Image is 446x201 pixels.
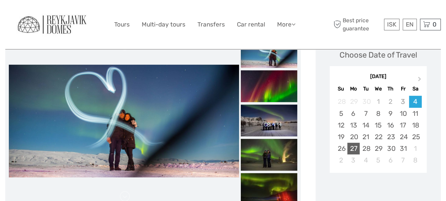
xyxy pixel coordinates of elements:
[347,143,360,154] div: Choose Monday, October 27th, 2025
[241,139,297,171] img: 49c926485c3844e6850f23fb003c44cb_slider_thumbnail.jpeg
[360,96,372,107] div: Not available Tuesday, September 30th, 2025
[397,131,409,143] div: Choose Friday, October 24th, 2025
[409,154,421,166] div: Choose Saturday, November 8th, 2025
[397,154,409,166] div: Choose Friday, November 7th, 2025
[372,108,384,119] div: Choose Wednesday, October 8th, 2025
[397,143,409,154] div: Choose Friday, October 31st, 2025
[409,143,421,154] div: Choose Saturday, November 1st, 2025
[330,73,427,81] div: [DATE]
[397,108,409,119] div: Choose Friday, October 10th, 2025
[397,119,409,131] div: Choose Friday, October 17th, 2025
[409,96,421,107] div: Choose Saturday, October 4th, 2025
[403,19,417,30] div: EN
[347,96,360,107] div: Not available Monday, September 29th, 2025
[237,19,265,30] a: Car rental
[384,84,397,94] div: Th
[142,19,185,30] a: Multi-day tours
[335,96,347,107] div: Not available Sunday, September 28th, 2025
[372,84,384,94] div: We
[241,36,297,68] img: a1eac111b79642e2830b2e46a0be16c9_slider_thumbnail.jpeg
[387,21,396,28] span: ISK
[372,131,384,143] div: Choose Wednesday, October 22nd, 2025
[9,65,239,178] img: a1eac111b79642e2830b2e46a0be16c9_main_slider.jpeg
[415,75,426,86] button: Next Month
[397,96,409,107] div: Not available Friday, October 3rd, 2025
[360,119,372,131] div: Choose Tuesday, October 14th, 2025
[360,154,372,166] div: Choose Tuesday, November 4th, 2025
[384,119,397,131] div: Choose Thursday, October 16th, 2025
[360,108,372,119] div: Choose Tuesday, October 7th, 2025
[241,70,297,102] img: cfb6b7e3b1014cb181fc5fbe67d732d0_slider_thumbnail.jpeg
[332,96,424,166] div: month 2025-10
[409,108,421,119] div: Choose Saturday, October 11th, 2025
[347,154,360,166] div: Choose Monday, November 3rd, 2025
[197,19,225,30] a: Transfers
[347,108,360,119] div: Choose Monday, October 6th, 2025
[384,131,397,143] div: Choose Thursday, October 23rd, 2025
[360,143,372,154] div: Choose Tuesday, October 28th, 2025
[340,49,417,60] div: Choose Date of Travel
[277,19,295,30] a: More
[384,154,397,166] div: Choose Thursday, November 6th, 2025
[372,154,384,166] div: Choose Wednesday, November 5th, 2025
[335,84,347,94] div: Su
[409,131,421,143] div: Choose Saturday, October 25th, 2025
[384,143,397,154] div: Choose Thursday, October 30th, 2025
[384,96,397,107] div: Not available Thursday, October 2nd, 2025
[241,105,297,136] img: 5921f337d8ca43ffb26a5b8b849362d0_slider_thumbnail.jpeg
[335,131,347,143] div: Choose Sunday, October 19th, 2025
[335,154,347,166] div: Choose Sunday, November 2nd, 2025
[432,21,438,28] span: 0
[372,96,384,107] div: Not available Wednesday, October 1st, 2025
[335,119,347,131] div: Choose Sunday, October 12th, 2025
[409,84,421,94] div: Sa
[397,84,409,94] div: Fr
[376,191,380,196] div: Loading...
[335,108,347,119] div: Choose Sunday, October 5th, 2025
[335,143,347,154] div: Choose Sunday, October 26th, 2025
[409,119,421,131] div: Choose Saturday, October 18th, 2025
[13,11,91,38] img: General Info:
[332,17,382,32] span: Best price guarantee
[360,84,372,94] div: Tu
[360,131,372,143] div: Choose Tuesday, October 21st, 2025
[347,84,360,94] div: Mo
[384,108,397,119] div: Choose Thursday, October 9th, 2025
[347,119,360,131] div: Choose Monday, October 13th, 2025
[347,131,360,143] div: Choose Monday, October 20th, 2025
[372,143,384,154] div: Choose Wednesday, October 29th, 2025
[114,19,130,30] a: Tours
[372,119,384,131] div: Choose Wednesday, October 15th, 2025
